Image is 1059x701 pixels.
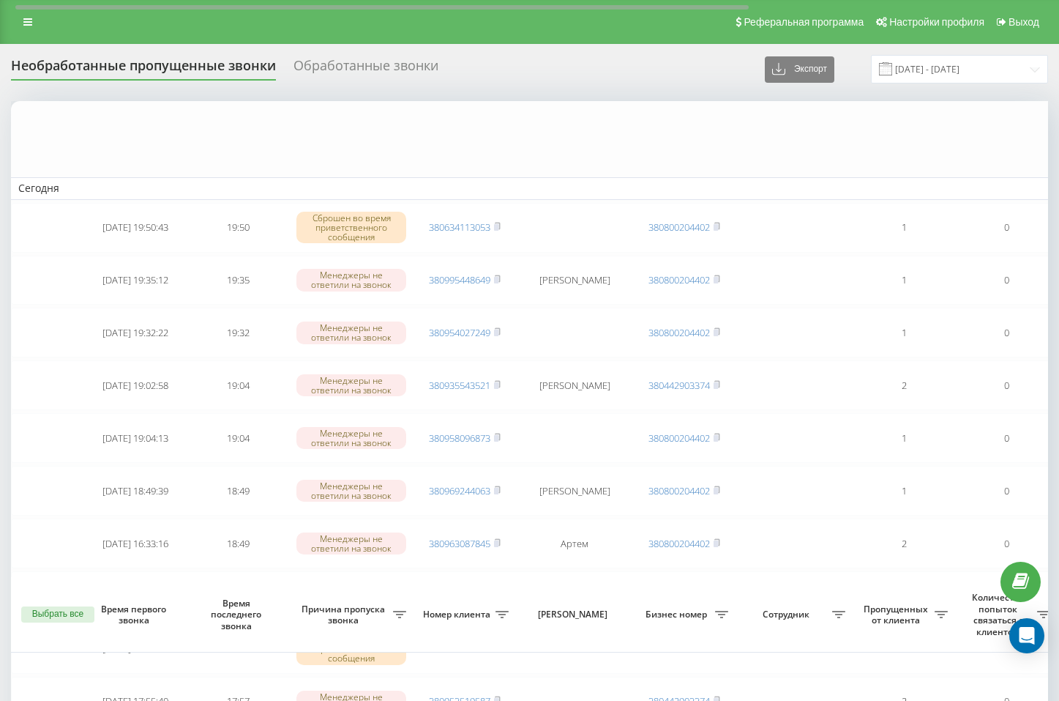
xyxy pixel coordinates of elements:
[296,212,406,244] div: Сброшен во время приветственного сообщения
[84,256,187,305] td: [DATE] 19:35:12
[962,592,1037,637] span: Количество попыток связаться с клиентом
[860,604,935,626] span: Пропущенных от клиента
[187,256,289,305] td: 19:35
[187,466,289,516] td: 18:49
[293,58,438,81] div: Обработанные звонки
[955,308,1058,357] td: 0
[955,519,1058,568] td: 0
[429,379,490,392] a: 380935543521
[296,533,406,555] div: Менеджеры не ответили на звонок
[84,308,187,357] td: [DATE] 19:32:22
[187,571,289,621] td: 18:15
[853,308,955,357] td: 1
[187,308,289,357] td: 19:32
[187,360,289,410] td: 19:04
[429,220,490,234] a: 380634113053
[955,571,1058,621] td: 0
[187,413,289,463] td: 19:04
[955,413,1058,463] td: 0
[853,519,955,568] td: 2
[429,273,490,286] a: 380995448649
[84,203,187,253] td: [DATE] 19:50:43
[296,269,406,291] div: Менеджеры не ответили на звонок
[853,360,955,410] td: 2
[421,609,495,620] span: Номер клиента
[516,466,633,516] td: [PERSON_NAME]
[1009,618,1044,653] div: Open Intercom Messenger
[11,58,276,81] div: Необработанные пропущенные звонки
[853,256,955,305] td: 1
[955,256,1058,305] td: 0
[955,466,1058,516] td: 0
[84,360,187,410] td: [DATE] 19:02:58
[1009,16,1039,28] span: Выход
[853,466,955,516] td: 1
[296,374,406,396] div: Менеджеры не ответили на звонок
[187,519,289,568] td: 18:49
[648,484,710,497] a: 380800204402
[84,519,187,568] td: [DATE] 16:33:16
[296,322,406,344] div: Менеджеры не ответили на звонок
[516,519,633,568] td: Артем
[955,360,1058,410] td: 0
[648,431,710,445] a: 380800204402
[429,537,490,550] a: 380963087845
[198,598,277,632] span: Время последнего звонка
[765,56,834,83] button: Экспорт
[84,466,187,516] td: [DATE] 18:49:39
[648,379,710,392] a: 380442903374
[640,609,715,620] span: Бизнес номер
[516,360,633,410] td: [PERSON_NAME]
[528,609,621,620] span: [PERSON_NAME]
[648,273,710,286] a: 380800204402
[429,484,490,497] a: 380969244063
[516,256,633,305] td: [PERSON_NAME]
[516,571,633,621] td: [PERSON_NAME]
[187,203,289,253] td: 19:50
[296,427,406,449] div: Менеджеры не ответили на звонок
[889,16,984,28] span: Настройки профиля
[21,607,94,623] button: Выбрать все
[648,326,710,339] a: 380800204402
[296,480,406,502] div: Менеджеры не ответили на звонок
[96,604,175,626] span: Время первого звонка
[853,203,955,253] td: 1
[743,609,832,620] span: Сотрудник
[853,571,955,621] td: 1
[84,413,187,463] td: [DATE] 19:04:13
[296,604,393,626] span: Причина пропуска звонка
[429,431,490,445] a: 380958096873
[648,220,710,234] a: 380800204402
[744,16,864,28] span: Реферальная программа
[84,571,187,621] td: [DATE] 18:15:25
[955,203,1058,253] td: 0
[429,326,490,339] a: 380954027249
[853,413,955,463] td: 1
[648,537,710,550] a: 380800204402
